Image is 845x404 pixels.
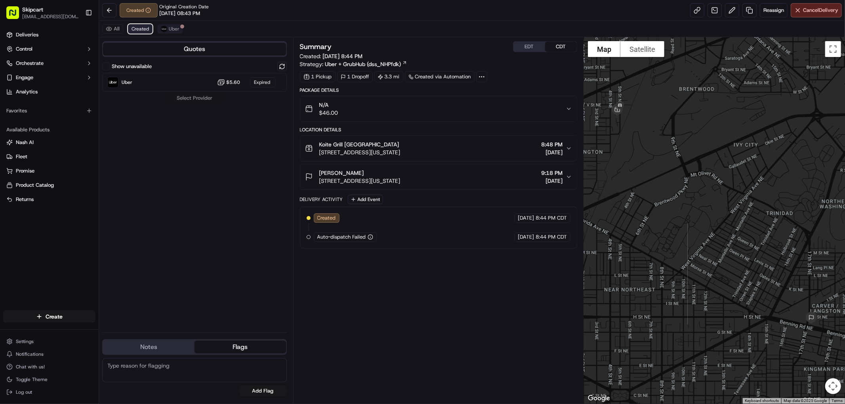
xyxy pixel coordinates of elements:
span: Created: [300,52,363,60]
span: [DATE] 8:44 PM [323,53,363,60]
div: Package Details [300,87,577,93]
button: Created [128,24,153,34]
span: [DATE] [541,177,563,185]
span: Nash AI [16,139,34,146]
a: 📗Knowledge Base [5,112,64,126]
span: Deliveries [16,31,38,38]
a: Created via Automation [405,71,475,82]
button: Koite Grill [GEOGRAPHIC_DATA][STREET_ADDRESS][US_STATE]8:48 PM[DATE] [300,136,577,161]
button: Map camera controls [825,378,841,394]
button: All [102,24,123,34]
span: Returns [16,196,34,203]
h3: Summary [300,43,332,50]
input: Got a question? Start typing here... [21,51,143,59]
div: We're available if you need us! [27,83,100,90]
button: [PERSON_NAME][STREET_ADDRESS][US_STATE]9:18 PM[DATE] [300,164,577,190]
span: [DATE] [541,148,563,156]
a: Terms (opens in new tab) [832,398,843,403]
div: Strategy: [300,60,407,68]
div: 2 [802,309,821,328]
button: Create [3,310,95,323]
button: Toggle fullscreen view [825,41,841,57]
div: Delivery Activity [300,196,343,203]
button: Skipcart[EMAIL_ADDRESS][DOMAIN_NAME] [3,3,82,22]
div: 1 Pickup [300,71,336,82]
button: Flags [195,341,286,353]
div: 💻 [67,116,73,122]
button: Keyboard shortcuts [745,398,779,404]
span: Toggle Theme [16,376,48,383]
span: N/A [319,101,338,109]
a: Analytics [3,85,95,98]
div: 1 [610,96,629,115]
span: 8:44 PM CDT [536,233,567,241]
div: Location Details [300,127,577,133]
span: Control [16,46,32,53]
button: N/A$46.00 [300,96,577,121]
span: Settings [16,338,34,345]
span: [STREET_ADDRESS][US_STATE] [319,148,401,156]
span: Chat with us! [16,364,45,370]
a: Open this area in Google Maps (opens a new window) [586,393,612,404]
button: Fleet [3,150,95,163]
span: Pylon [79,134,96,140]
button: Add Flag [239,385,287,396]
span: [DATE] [518,214,534,222]
span: API Documentation [75,115,127,123]
span: 8:44 PM CDT [536,214,567,222]
span: Original Creation Date [159,4,209,10]
button: Promise [3,165,95,177]
button: Product Catalog [3,179,95,192]
span: [STREET_ADDRESS][US_STATE] [319,177,401,185]
img: Uber [108,77,118,87]
span: [DATE] [518,233,534,241]
a: Powered byPylon [56,134,96,140]
img: Google [586,393,612,404]
span: 8:48 PM [541,140,563,148]
a: Product Catalog [6,182,92,189]
span: [EMAIL_ADDRESS][DOMAIN_NAME] [22,13,79,20]
div: Available Products [3,123,95,136]
a: Promise [6,167,92,174]
p: Welcome 👋 [8,32,144,44]
a: Nash AI [6,139,92,146]
span: Koite Grill [GEOGRAPHIC_DATA] [319,140,399,148]
span: Uber [169,26,179,32]
span: $46.00 [319,109,338,117]
button: Orchestrate [3,57,95,70]
button: Chat with us! [3,361,95,372]
button: Nash AI [3,136,95,149]
button: Notes [103,341,195,353]
div: Favorites [3,104,95,117]
button: Uber [157,24,183,34]
a: 💻API Documentation [64,112,130,126]
span: [PERSON_NAME] [319,169,364,177]
button: Add Event [348,195,383,204]
span: Reassign [763,7,784,14]
button: Reassign [760,3,788,17]
span: Uber [122,79,132,85]
span: Engage [16,74,33,81]
div: Expired [250,77,275,87]
a: Deliveries [3,28,95,41]
button: EDT [513,42,545,52]
div: Start new chat [27,76,130,83]
button: Skipcart [22,6,43,13]
a: Returns [6,196,92,203]
button: Show satellite imagery [620,41,664,57]
button: Control [3,43,95,55]
button: Quotes [103,43,286,55]
span: Created [317,214,336,222]
button: Show street map [588,41,620,57]
a: Uber + GrubHub (dss_NHPfdk) [325,60,407,68]
span: Created [132,26,149,32]
a: Fleet [6,153,92,160]
button: Log out [3,387,95,398]
button: CancelDelivery [791,3,842,17]
button: Toggle Theme [3,374,95,385]
button: Created [120,3,158,17]
div: 1 Dropoff [337,71,373,82]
